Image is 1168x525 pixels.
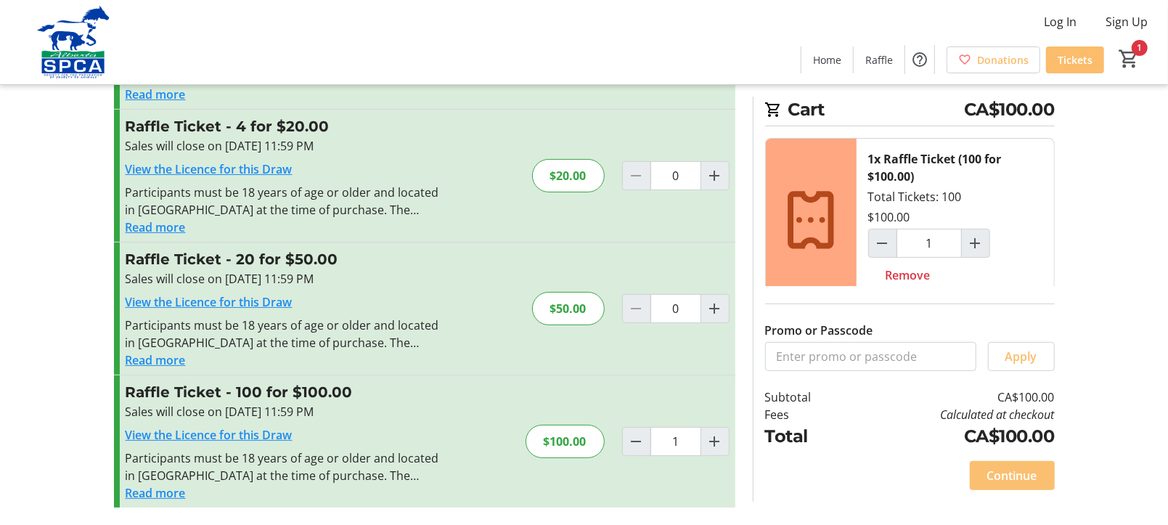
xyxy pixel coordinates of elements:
h3: Raffle Ticket - 20 for $50.00 [126,248,443,270]
button: Read more [126,484,186,502]
td: CA$100.00 [849,423,1054,449]
button: Sign Up [1094,10,1159,33]
a: Tickets [1046,46,1104,73]
label: Promo or Passcode [765,322,873,339]
a: Home [801,46,853,73]
div: Sales will close on [DATE] 11:59 PM [126,137,443,155]
button: Increment by one [962,229,989,257]
div: 1x Raffle Ticket (100 for $100.00) [868,150,1042,185]
td: Subtotal [765,388,849,406]
span: Tickets [1058,52,1093,68]
button: Read more [126,351,186,369]
button: Decrement by one [869,229,897,257]
a: View the Licence for this Draw [126,294,293,310]
span: Continue [987,467,1037,484]
td: Total [765,423,849,449]
div: Sales will close on [DATE] 11:59 PM [126,270,443,288]
input: Raffle Ticket Quantity [650,294,701,323]
td: Fees [765,406,849,423]
input: Raffle Ticket Quantity [650,161,701,190]
button: Read more [126,86,186,103]
div: $20.00 [532,159,605,192]
span: CA$100.00 [964,97,1055,123]
h3: Raffle Ticket - 4 for $20.00 [126,115,443,137]
td: Calculated at checkout [849,406,1054,423]
input: Raffle Ticket (100 for $100.00) Quantity [897,229,962,258]
input: Enter promo or passcode [765,342,976,371]
h2: Cart [765,97,1055,126]
div: Total Tickets: 100 [857,139,1054,301]
a: View the Licence for this Draw [126,427,293,443]
button: Read more [126,219,186,236]
td: CA$100.00 [849,388,1054,406]
img: Alberta SPCA's Logo [9,6,138,78]
button: Apply [988,342,1055,371]
div: Participants must be 18 years of age or older and located in [GEOGRAPHIC_DATA] at the time of pur... [126,184,443,219]
span: Remove [886,266,931,284]
input: Raffle Ticket Quantity [650,427,701,456]
div: Participants must be 18 years of age or older and located in [GEOGRAPHIC_DATA] at the time of pur... [126,317,443,351]
a: Raffle [854,46,904,73]
button: Help [905,45,934,74]
button: Increment by one [701,162,729,190]
button: Remove [868,261,948,290]
button: Increment by one [701,295,729,322]
button: Increment by one [701,428,729,455]
span: Raffle [865,52,893,68]
a: Donations [947,46,1040,73]
div: $100.00 [868,208,910,226]
button: Cart [1116,46,1142,72]
button: Decrement by one [623,428,650,455]
div: Participants must be 18 years of age or older and located in [GEOGRAPHIC_DATA] at the time of pur... [126,449,443,484]
div: $50.00 [532,292,605,325]
span: Donations [977,52,1029,68]
div: Sales will close on [DATE] 11:59 PM [126,403,443,420]
h3: Raffle Ticket - 100 for $100.00 [126,381,443,403]
div: $100.00 [526,425,605,458]
button: Continue [970,461,1055,490]
span: Sign Up [1106,13,1148,30]
a: View the Licence for this Draw [126,161,293,177]
button: Log In [1032,10,1088,33]
span: Log In [1044,13,1077,30]
span: Home [813,52,841,68]
span: Apply [1005,348,1037,365]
